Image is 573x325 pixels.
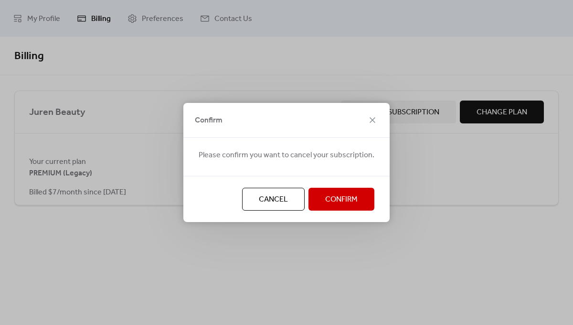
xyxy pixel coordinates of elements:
[308,188,374,211] button: Confirm
[199,150,374,161] span: Please confirm you want to cancel your subscription.
[259,194,288,205] span: Cancel
[242,188,305,211] button: Cancel
[325,194,358,205] span: Confirm
[195,115,223,126] span: Confirm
